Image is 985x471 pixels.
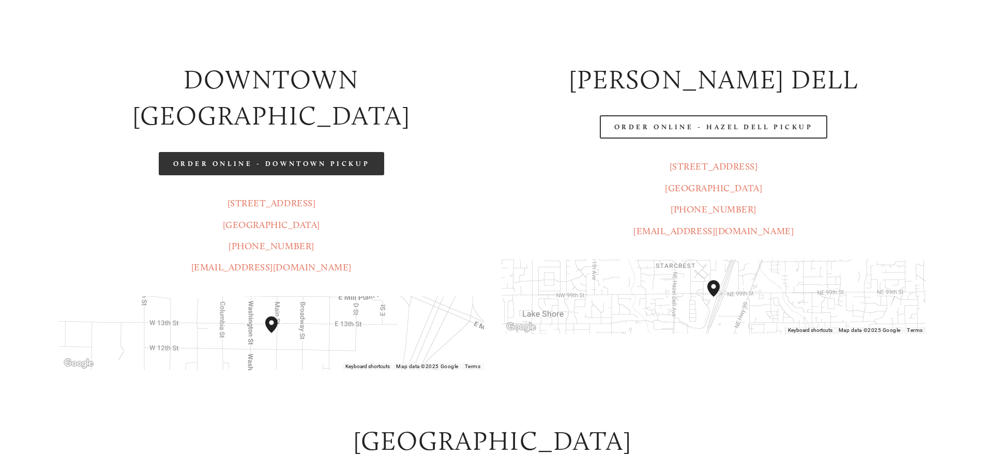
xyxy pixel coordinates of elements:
[261,312,294,354] div: Amaro's Table 1220 Main Street vancouver, United States
[703,276,736,317] div: Amaro's Table 816 Northeast 98th Circle Vancouver, WA, 98665, United States
[59,423,926,460] h2: [GEOGRAPHIC_DATA]
[191,262,352,273] a: [EMAIL_ADDRESS][DOMAIN_NAME]
[62,357,96,370] a: Open this area in Google Maps (opens a new window)
[839,327,901,333] span: Map data ©2025 Google
[223,219,320,231] a: [GEOGRAPHIC_DATA]
[465,363,481,369] a: Terms
[670,161,758,172] a: [STREET_ADDRESS]
[504,321,538,334] img: Google
[665,183,762,194] a: [GEOGRAPHIC_DATA]
[396,363,458,369] span: Map data ©2025 Google
[504,321,538,334] a: Open this area in Google Maps (opens a new window)
[159,152,385,175] a: Order Online - Downtown pickup
[671,204,756,215] a: [PHONE_NUMBER]
[907,327,923,333] a: Terms
[788,327,832,334] button: Keyboard shortcuts
[600,115,828,139] a: Order Online - Hazel Dell Pickup
[59,62,483,135] h2: Downtown [GEOGRAPHIC_DATA]
[633,225,794,237] a: [EMAIL_ADDRESS][DOMAIN_NAME]
[229,240,314,252] a: [PHONE_NUMBER]
[228,197,316,209] a: [STREET_ADDRESS]
[345,363,390,370] button: Keyboard shortcuts
[62,357,96,370] img: Google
